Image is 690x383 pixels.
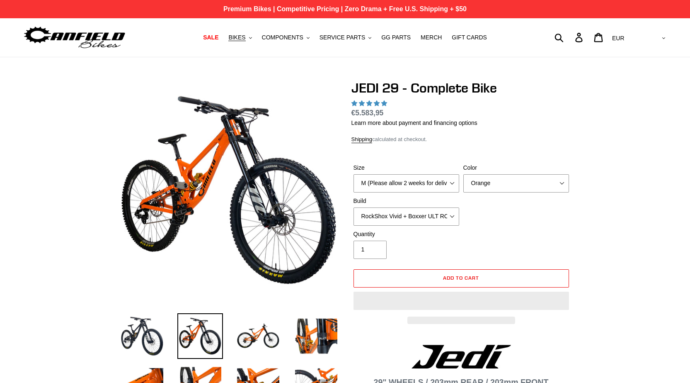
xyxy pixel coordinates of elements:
[351,136,373,143] a: Shipping
[463,163,569,172] label: Color
[353,197,459,205] label: Build
[315,32,375,43] button: SERVICE PARTS
[351,135,571,144] div: calculated at checkout.
[452,34,487,41] span: GIFT CARDS
[203,34,218,41] span: SALE
[353,163,459,172] label: Size
[416,32,446,43] a: MERCH
[353,230,459,239] label: Quantity
[421,34,442,41] span: MERCH
[351,80,571,96] h1: JEDI 29 - Complete Bike
[121,82,337,298] img: JEDI 29 - Complete Bike
[443,275,479,281] span: Add to cart
[320,34,365,41] span: SERVICE PARTS
[559,28,580,46] input: Search
[448,32,491,43] a: GIFT CARDS
[293,313,339,359] img: Load image into Gallery viewer, JEDI 29 - Complete Bike
[351,100,389,107] span: 5.00 stars
[228,34,245,41] span: BIKES
[351,120,477,126] a: Learn more about payment and financing options
[119,313,165,359] img: Load image into Gallery viewer, JEDI 29 - Complete Bike
[381,34,411,41] span: GG PARTS
[23,24,126,51] img: Canfield Bikes
[412,345,511,368] img: Jedi Logo
[262,34,303,41] span: COMPONENTS
[351,109,384,117] span: €5.583,95
[177,313,223,359] img: Load image into Gallery viewer, JEDI 29 - Complete Bike
[235,313,281,359] img: Load image into Gallery viewer, JEDI 29 - Complete Bike
[224,32,256,43] button: BIKES
[258,32,314,43] button: COMPONENTS
[199,32,223,43] a: SALE
[377,32,415,43] a: GG PARTS
[353,269,569,288] button: Add to cart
